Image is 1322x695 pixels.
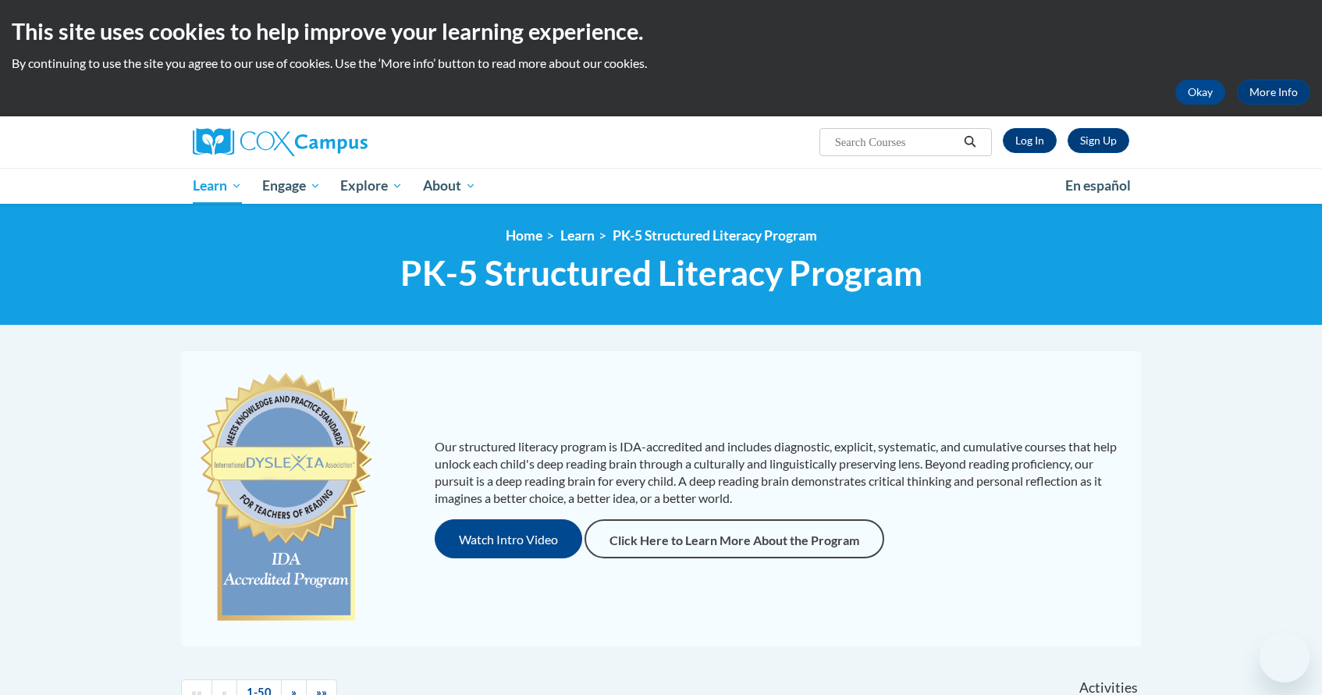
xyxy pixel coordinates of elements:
a: About [413,168,486,204]
a: En español [1055,169,1141,202]
a: PK-5 Structured Literacy Program [613,227,817,244]
a: Log In [1003,128,1057,153]
span: About [423,176,476,195]
a: Learn [560,227,595,244]
a: Click Here to Learn More About the Program [585,519,884,558]
span: Engage [262,176,321,195]
img: Cox Campus [193,128,368,156]
a: Cox Campus [193,128,489,156]
span: Explore [340,176,403,195]
input: Search Courses [833,133,958,151]
button: Watch Intro Video [435,519,582,558]
a: More Info [1237,80,1310,105]
span: PK-5 Structured Literacy Program [400,252,922,294]
a: Home [506,227,542,244]
span: En español [1065,177,1131,194]
button: Okay [1175,80,1225,105]
iframe: Button to launch messaging window [1260,633,1310,683]
button: Search [958,133,982,151]
span: Learn [193,176,242,195]
a: Register [1068,128,1129,153]
img: c477cda6-e343-453b-bfce-d6f9e9818e1c.png [197,365,375,631]
h2: This site uses cookies to help improve your learning experience. [12,16,1310,47]
p: Our structured literacy program is IDA-accredited and includes diagnostic, explicit, systematic, ... [435,438,1125,507]
a: Engage [252,168,331,204]
div: Main menu [169,168,1153,204]
p: By continuing to use the site you agree to our use of cookies. Use the ‘More info’ button to read... [12,55,1310,72]
a: Learn [183,168,252,204]
a: Explore [330,168,413,204]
